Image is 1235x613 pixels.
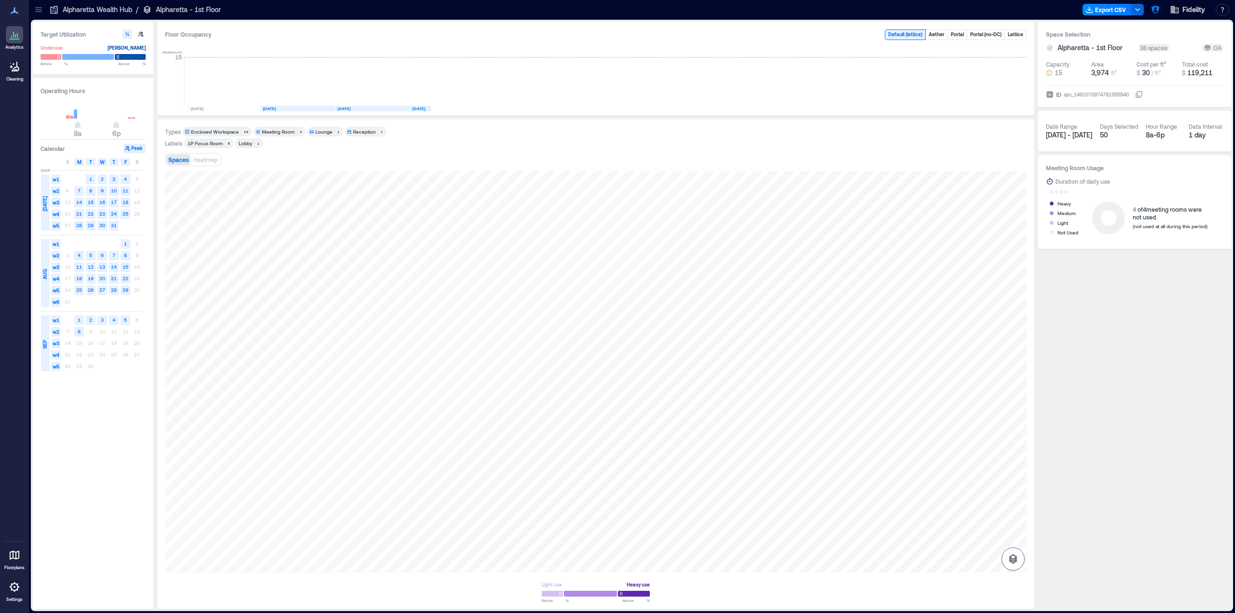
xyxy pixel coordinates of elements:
text: 13 [99,264,105,270]
p: Analytics [5,44,24,50]
text: 23 [99,211,105,217]
div: Date Range [1046,123,1077,130]
div: Days Selected [1100,123,1138,130]
p: Settings [6,597,23,602]
span: T [89,158,92,166]
button: Spaces [166,154,191,165]
div: Labels [165,139,182,147]
text: 18 [123,199,128,205]
span: w3 [51,198,61,207]
div: Hour Range [1146,123,1177,130]
p: Alpharetta - 1st Floor [156,5,221,14]
div: 1 [255,140,261,146]
text: 22 [88,211,94,217]
text: 5 [124,317,127,323]
text: 8 [89,188,92,193]
button: Heatmap [192,154,220,165]
h3: Operating Hours [41,86,146,95]
div: Floor Occupancy [165,29,877,40]
text: 20 [99,275,105,281]
div: Types [165,128,181,136]
button: Lattice [1005,30,1026,40]
button: Alpharetta - 1st Floor [1057,43,1134,53]
span: 30 [1142,68,1150,77]
button: $ 30 / ft² [1137,68,1178,78]
span: w1 [51,239,61,249]
text: 16 [99,199,105,205]
span: S [136,158,138,166]
div: Lobby [239,140,252,147]
h3: Meeting Room Usage [1046,163,1223,173]
text: [DATE] [412,106,425,111]
text: 27 [99,287,105,293]
a: Settings [3,575,26,605]
span: w4 [51,274,61,284]
p: / [136,5,138,14]
span: w2 [51,186,61,196]
span: w5 [51,286,61,295]
div: [PERSON_NAME] [108,43,146,53]
text: 10 [111,188,117,193]
text: 21 [111,275,117,281]
text: 22 [123,275,128,281]
text: 1 [89,176,92,182]
text: 19 [88,275,94,281]
span: w1 [51,175,61,184]
text: 29 [88,222,94,228]
button: IDspc_1491070974781555540 [1135,91,1143,98]
span: Above % [622,598,650,603]
div: 1P Focus Room [188,140,223,147]
div: Meeting Room [262,128,295,135]
span: 15 [1055,68,1062,78]
text: 5 [89,252,92,258]
text: 14 [111,264,117,270]
button: Aether [926,30,947,40]
span: SEP [41,340,49,349]
p: Cleaning [6,76,23,82]
div: 6 [226,140,232,146]
text: 24 [111,211,117,217]
p: Floorplans [4,565,25,571]
span: w3 [51,339,61,348]
span: W [100,158,105,166]
text: 17 [111,199,117,205]
span: M [77,158,82,166]
span: $ [1137,69,1140,76]
h3: Target Utilization [41,29,146,39]
div: Heavy use [627,580,650,589]
text: 2 [101,176,104,182]
span: w3 [51,262,61,272]
span: w5 [51,221,61,231]
text: [DATE] [338,106,351,111]
span: w2 [51,327,61,337]
text: 3 [101,317,104,323]
span: T [112,158,115,166]
button: Fidelity [1167,2,1208,17]
text: 6 [101,252,104,258]
span: AUG [41,269,49,279]
span: w1 [51,315,61,325]
div: Total cost [1182,60,1208,68]
span: / ft² [1152,69,1161,76]
div: Data Interval [1189,123,1222,130]
text: 11 [76,264,82,270]
button: Portal (no-DC) [967,30,1004,40]
text: 29 [123,287,128,293]
a: Analytics [2,23,27,53]
div: Cost per ft² [1137,60,1166,68]
a: Floorplans [1,544,27,573]
div: Not Used [1057,228,1078,237]
span: Above % [118,61,146,67]
div: 1 [335,129,341,135]
div: Underuse [41,43,63,53]
div: OA [1204,44,1221,52]
span: ft² [1111,69,1117,76]
div: 50 [1100,130,1138,140]
text: 15 [123,264,128,270]
div: Capacity [1046,60,1070,68]
text: 25 [123,211,128,217]
text: 28 [76,222,82,228]
div: Lounge [316,128,332,135]
div: Enclosed Workspace [191,128,239,135]
div: Area [1091,60,1104,68]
